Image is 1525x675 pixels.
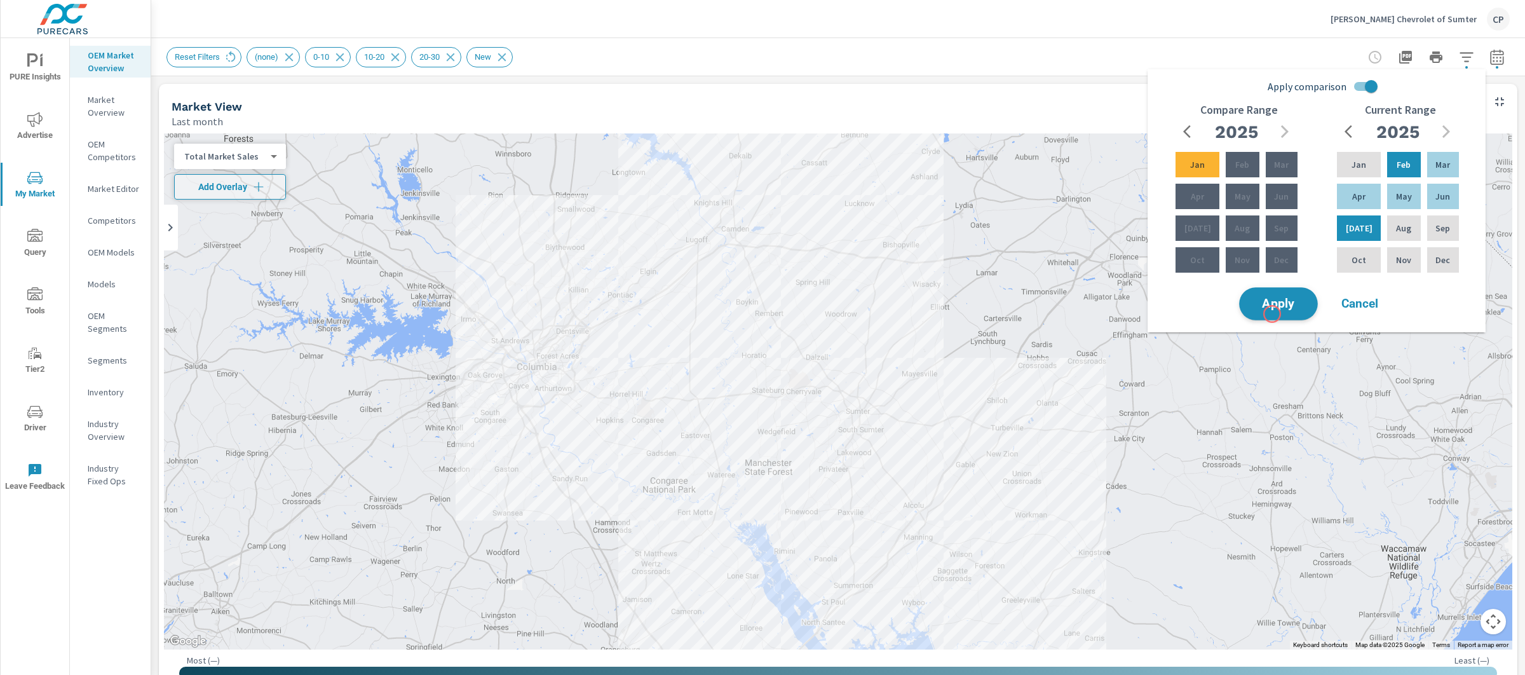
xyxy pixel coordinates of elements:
p: Oct [1352,254,1366,266]
a: Report a map error [1458,641,1508,648]
img: Google [167,633,209,650]
div: 20-30 [411,47,461,67]
span: 0-10 [306,52,337,62]
h5: Market View [172,100,242,113]
div: Total Market Sales [174,151,276,163]
div: Models [70,275,151,294]
p: OEM Market Overview [88,49,140,74]
span: Leave Feedback [4,463,65,494]
span: Apply comparison [1268,79,1346,94]
p: [DATE] [1346,222,1372,235]
div: Segments [70,351,151,370]
span: Query [4,229,65,260]
p: Jan [1352,158,1366,171]
p: Market Editor [88,182,140,195]
p: Mar [1274,158,1289,171]
div: Industry Overview [70,414,151,446]
p: Aug [1235,222,1250,235]
p: Sep [1435,222,1450,235]
button: Map camera controls [1481,609,1506,634]
p: Mar [1435,158,1450,171]
a: Terms [1432,641,1450,648]
p: Feb [1235,158,1249,171]
div: Competitors [70,211,151,230]
p: Dec [1435,254,1450,266]
p: Industry Overview [88,418,140,443]
button: Cancel [1322,288,1398,320]
button: Minimize Widget [1489,92,1510,112]
p: Segments [88,354,140,367]
span: PURE Insights [4,53,65,85]
p: Most ( — ) [187,655,220,666]
p: Market Overview [88,93,140,119]
span: Add Overlay [180,181,280,193]
div: (none) [247,47,300,67]
p: [PERSON_NAME] Chevrolet of Sumter [1331,13,1477,25]
span: Driver [4,404,65,435]
div: nav menu [1,38,69,506]
p: Aug [1396,222,1411,235]
p: Least ( — ) [1454,655,1489,666]
div: OEM Market Overview [70,46,151,78]
button: Keyboard shortcuts [1293,641,1348,650]
span: 10-20 [356,52,392,62]
p: Competitors [88,214,140,227]
div: CP [1487,8,1510,31]
span: Cancel [1334,298,1385,310]
h6: Compare Range [1200,104,1278,116]
span: Tier2 [4,346,65,377]
p: Nov [1235,254,1250,266]
div: OEM Competitors [70,135,151,167]
p: OEM Segments [88,310,140,335]
p: OEM Competitors [88,138,140,163]
p: Oct [1190,254,1205,266]
p: Last month [172,114,223,129]
h2: 2025 [1376,121,1420,143]
p: [DATE] [1184,222,1211,235]
span: My Market [4,170,65,201]
div: OEM Segments [70,306,151,338]
div: Industry Fixed Ops [70,459,151,491]
p: Industry Fixed Ops [88,462,140,487]
p: Sep [1274,222,1289,235]
div: OEM Models [70,243,151,262]
button: Apply [1239,287,1318,320]
span: Tools [4,287,65,318]
a: Open this area in Google Maps (opens a new window) [167,633,209,650]
button: Select Date Range [1484,44,1510,70]
span: New [467,52,499,62]
h6: Current Range [1365,104,1436,116]
p: OEM Models [88,246,140,259]
p: Jan [1190,158,1205,171]
p: Apr [1191,190,1204,203]
p: Jun [1274,190,1289,203]
p: Feb [1397,158,1411,171]
p: Dec [1274,254,1289,266]
span: (none) [247,52,286,62]
p: Jun [1435,190,1450,203]
p: Total Market Sales [184,151,266,162]
p: Apr [1352,190,1366,203]
span: Reset Filters [167,52,227,62]
div: Market Editor [70,179,151,198]
span: 20-30 [412,52,447,62]
p: May [1235,190,1250,203]
div: New [466,47,513,67]
div: 10-20 [356,47,406,67]
div: 0-10 [305,47,351,67]
span: Apply [1252,298,1305,310]
span: Map data ©2025 Google [1355,641,1425,648]
button: Add Overlay [174,174,286,200]
p: May [1396,190,1412,203]
div: Market Overview [70,90,151,122]
div: Inventory [70,383,151,402]
h2: 2025 [1215,121,1258,143]
span: Advertise [4,112,65,143]
div: Reset Filters [166,47,241,67]
p: Models [88,278,140,290]
p: Nov [1396,254,1411,266]
p: Inventory [88,386,140,399]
